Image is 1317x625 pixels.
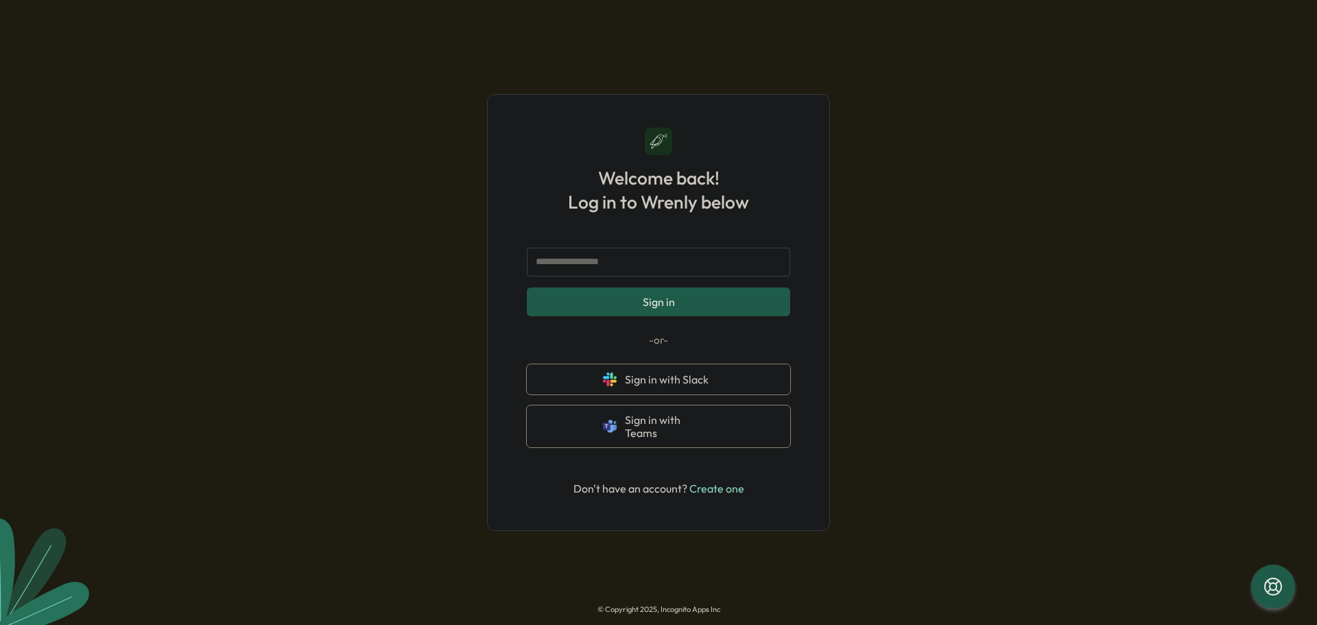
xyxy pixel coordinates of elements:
[689,482,744,495] a: Create one
[643,296,675,308] span: Sign in
[568,166,749,214] h1: Welcome back! Log in to Wrenly below
[527,287,790,316] button: Sign in
[527,364,790,394] button: Sign in with Slack
[527,333,790,348] p: -or-
[597,605,720,614] p: © Copyright 2025, Incognito Apps Inc
[527,405,790,447] button: Sign in with Teams
[625,373,714,386] span: Sign in with Slack
[625,414,714,439] span: Sign in with Teams
[573,480,744,497] p: Don't have an account?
